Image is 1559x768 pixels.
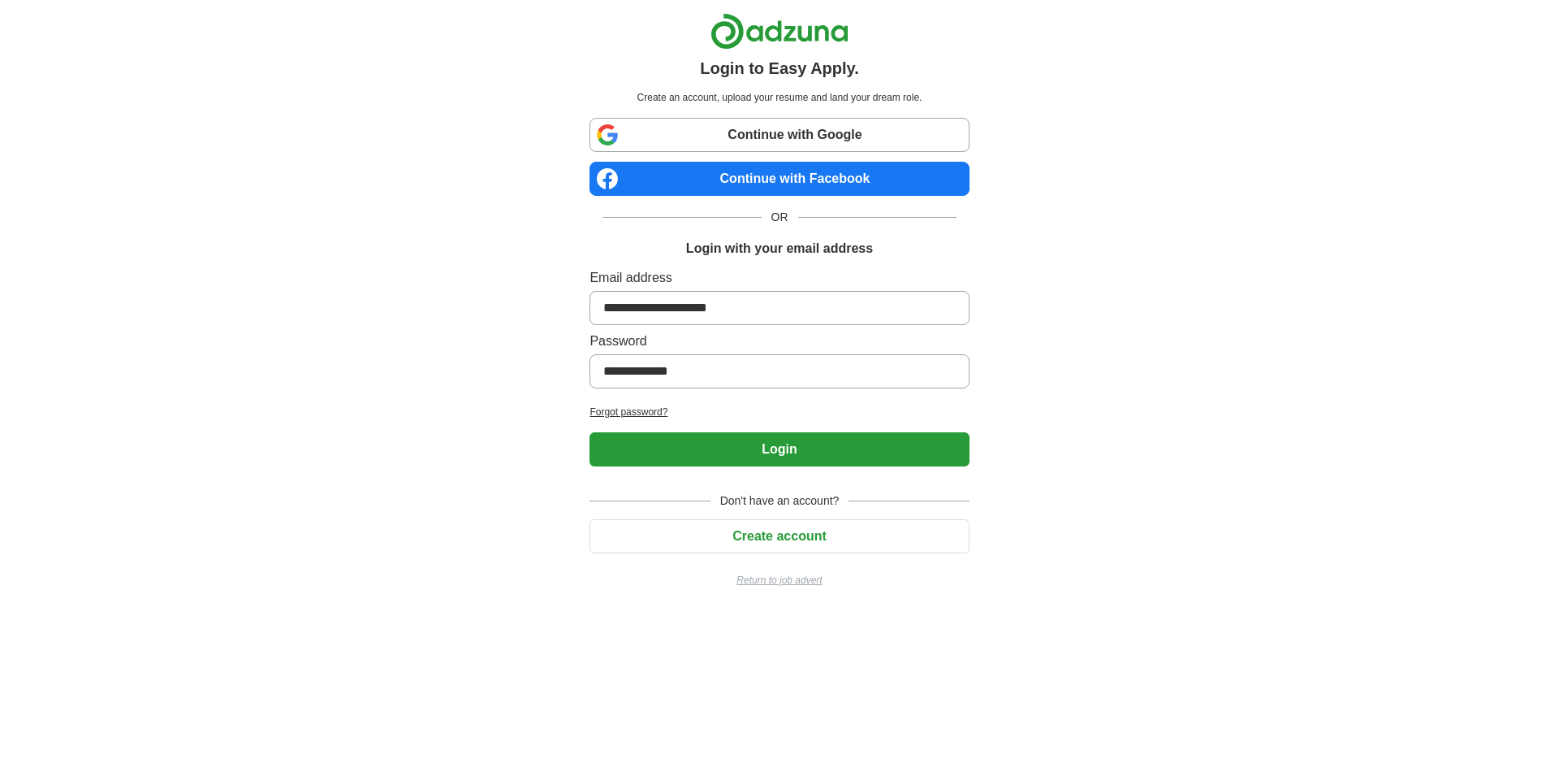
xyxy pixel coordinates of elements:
label: Email address [589,268,969,288]
a: Continue with Facebook [589,162,969,196]
h1: Login with your email address [686,239,873,258]
label: Password [589,332,969,351]
span: OR [762,209,798,226]
a: Continue with Google [589,118,969,152]
p: Create an account, upload your resume and land your dream role. [593,90,965,105]
a: Return to job advert [589,573,969,588]
img: Adzuna logo [710,13,849,50]
span: Don't have an account? [710,492,849,510]
h1: Login to Easy Apply. [700,56,859,80]
button: Create account [589,519,969,553]
a: Forgot password? [589,405,969,419]
a: Create account [589,529,969,543]
button: Login [589,432,969,466]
